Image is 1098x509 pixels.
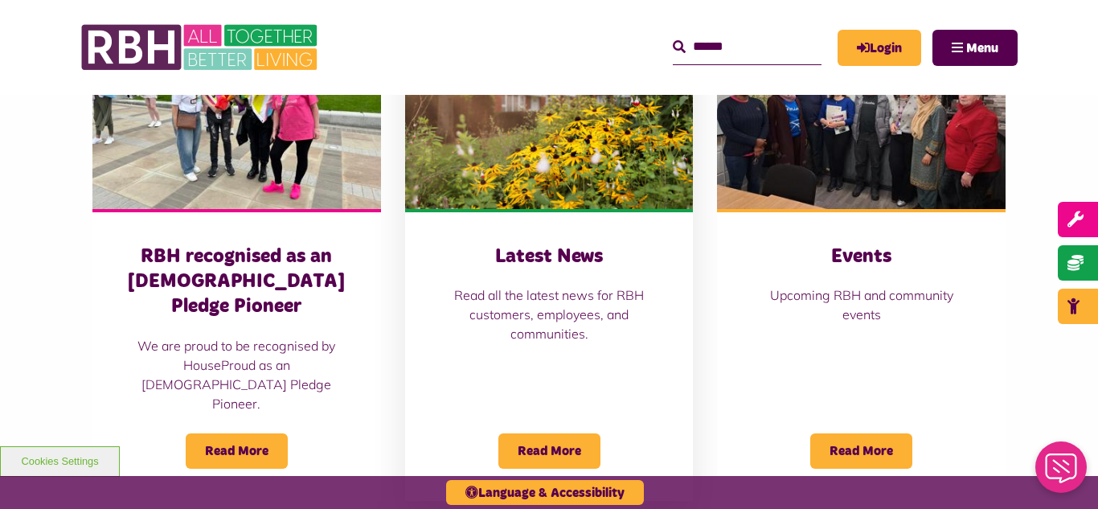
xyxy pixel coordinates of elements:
a: Latest News Read all the latest news for RBH customers, employees, and communities. Read More [405,29,694,501]
p: Read all the latest news for RBH customers, employees, and communities. [437,285,662,343]
h3: Events [749,244,973,269]
a: Events Upcoming RBH and community events Read More [717,29,1006,501]
span: Read More [810,433,912,469]
h3: Latest News [437,244,662,269]
img: Group photo of customers and colleagues at Spotland Community Centre [717,29,1006,209]
button: Language & Accessibility [446,480,644,505]
span: Menu [966,42,998,55]
span: Read More [498,433,600,469]
p: We are proud to be recognised by HouseProud as an [DEMOGRAPHIC_DATA] Pledge Pioneer. [125,336,349,413]
span: Read More [186,433,288,469]
input: Search [673,30,821,64]
img: RBH customers and colleagues at the Rochdale Pride event outside the town hall [92,29,381,209]
a: MyRBH [838,30,921,66]
p: Upcoming RBH and community events [749,285,973,324]
img: SAZ MEDIA RBH HOUSING4 [405,29,694,209]
button: Navigation [932,30,1018,66]
a: RBH recognised as an [DEMOGRAPHIC_DATA] Pledge Pioneer We are proud to be recognised by HouseProu... [92,29,381,501]
iframe: Netcall Web Assistant for live chat [1026,437,1098,509]
img: RBH [80,16,322,79]
h3: RBH recognised as an [DEMOGRAPHIC_DATA] Pledge Pioneer [125,244,349,320]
